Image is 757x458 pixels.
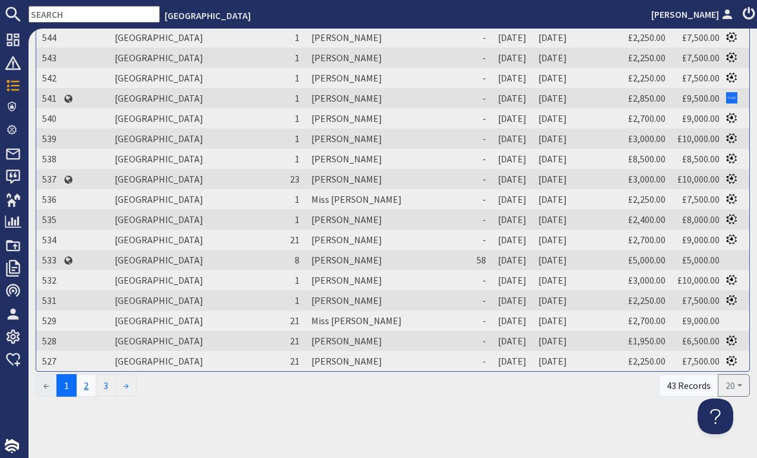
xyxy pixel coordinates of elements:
[36,128,64,149] td: 539
[492,128,532,149] td: [DATE]
[677,133,720,145] a: £10,000.00
[651,7,736,21] a: [PERSON_NAME]
[628,133,665,145] a: £3,000.00
[36,290,64,310] td: 531
[305,88,465,108] td: [PERSON_NAME]
[295,254,299,266] span: 8
[726,153,737,164] img: Referer: Walton Castle
[295,52,299,64] span: 1
[465,189,492,209] td: -
[76,374,96,397] a: 2
[295,153,299,165] span: 1
[115,112,203,124] a: [GEOGRAPHIC_DATA]
[492,331,532,351] td: [DATE]
[36,230,64,250] td: 534
[36,270,64,290] td: 532
[682,294,720,306] a: £7,500.00
[36,68,64,88] td: 542
[465,108,492,128] td: -
[115,315,203,327] a: [GEOGRAPHIC_DATA]
[492,209,532,230] td: [DATE]
[532,351,573,371] td: [DATE]
[492,149,532,169] td: [DATE]
[36,209,64,230] td: 535
[465,149,492,169] td: -
[305,331,465,351] td: [PERSON_NAME]
[295,72,299,84] span: 1
[36,48,64,68] td: 543
[682,254,720,266] a: £5,000.00
[628,254,665,266] a: £5,000.00
[726,32,737,43] img: Referer: Walton Castle
[726,335,737,346] img: Referer: Walton Castle
[726,52,737,63] img: Referer: Walton Castle
[465,290,492,310] td: -
[115,173,203,185] a: [GEOGRAPHIC_DATA]
[290,335,299,347] span: 21
[465,310,492,331] td: -
[492,351,532,371] td: [DATE]
[726,234,737,245] img: Referer: Walton Castle
[165,10,251,21] a: [GEOGRAPHIC_DATA]
[295,92,299,104] span: 1
[115,72,203,84] a: [GEOGRAPHIC_DATA]
[682,193,720,205] a: £7,500.00
[532,128,573,149] td: [DATE]
[726,72,737,83] img: Referer: Walton Castle
[726,92,737,103] img: Referer: Google
[305,270,465,290] td: [PERSON_NAME]
[532,230,573,250] td: [DATE]
[492,290,532,310] td: [DATE]
[628,234,665,246] a: £2,700.00
[305,250,465,270] td: [PERSON_NAME]
[295,294,299,306] span: 1
[682,355,720,367] a: £7,500.00
[295,112,299,124] span: 1
[628,274,665,286] a: £3,000.00
[628,355,665,367] a: £2,250.00
[726,274,737,286] img: Referer: Walton Castle
[532,189,573,209] td: [DATE]
[115,153,203,165] a: [GEOGRAPHIC_DATA]
[36,250,64,270] td: 533
[532,270,573,290] td: [DATE]
[290,315,299,327] span: 21
[726,173,737,184] img: Referer: Walton Castle
[465,68,492,88] td: -
[305,230,465,250] td: [PERSON_NAME]
[628,92,665,104] a: £2,850.00
[492,189,532,209] td: [DATE]
[492,27,532,48] td: [DATE]
[305,128,465,149] td: [PERSON_NAME]
[659,374,718,397] div: 43 Records
[305,48,465,68] td: [PERSON_NAME]
[305,68,465,88] td: [PERSON_NAME]
[492,310,532,331] td: [DATE]
[465,209,492,230] td: -
[492,88,532,108] td: [DATE]
[36,310,64,331] td: 529
[115,294,203,306] a: [GEOGRAPHIC_DATA]
[532,209,573,230] td: [DATE]
[628,173,665,185] a: £3,000.00
[677,173,720,185] a: £10,000.00
[726,112,737,124] img: Referer: Walton Castle
[29,6,160,23] input: SEARCH
[492,270,532,290] td: [DATE]
[532,68,573,88] td: [DATE]
[295,214,299,225] span: 1
[36,88,64,108] td: 541
[726,193,737,205] img: Referer: Walton Castle
[682,112,720,124] a: £9,000.00
[36,108,64,128] td: 540
[36,351,64,371] td: 527
[115,133,203,145] a: [GEOGRAPHIC_DATA]
[115,32,203,43] a: [GEOGRAPHIC_DATA]
[115,52,203,64] a: [GEOGRAPHIC_DATA]
[96,374,116,397] a: 3
[532,108,573,128] td: [DATE]
[465,48,492,68] td: -
[115,92,203,104] a: [GEOGRAPHIC_DATA]
[628,214,665,225] a: £2,400.00
[115,274,203,286] a: [GEOGRAPHIC_DATA]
